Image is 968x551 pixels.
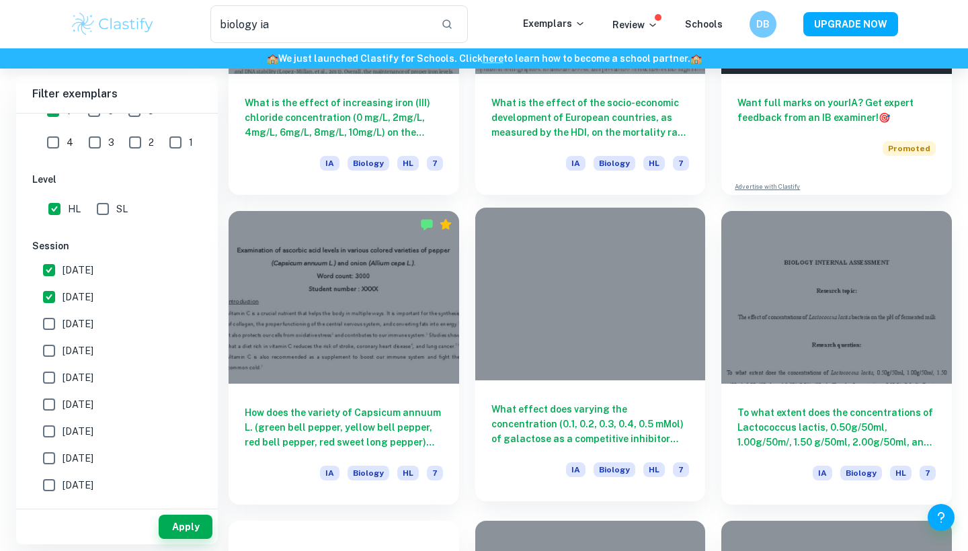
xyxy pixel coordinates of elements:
[63,478,93,493] span: [DATE]
[803,12,898,36] button: UPGRADE NOW
[420,218,434,231] img: Marked
[566,156,586,171] span: IA
[189,135,193,150] span: 1
[690,53,702,64] span: 🏫
[348,466,389,480] span: Biology
[594,156,635,171] span: Biology
[643,462,665,477] span: HL
[673,462,689,477] span: 7
[397,156,419,171] span: HL
[245,405,443,450] h6: How does the variety of Capsicum annuum L. (green bell pepper, yellow bell pepper, red bell peppe...
[475,211,706,505] a: What effect does varying the concentration (0.1, 0.2, 0.3, 0.4, 0.5 mMol) of galactose as a compe...
[397,466,419,480] span: HL
[890,466,912,480] span: HL
[16,75,218,113] h6: Filter exemplars
[427,156,443,171] span: 7
[594,462,635,477] span: Biology
[3,51,965,66] h6: We just launched Clastify for Schools. Click to learn how to become a school partner.
[523,16,586,31] p: Exemplars
[108,135,114,150] span: 3
[149,135,154,150] span: 2
[67,135,73,150] span: 4
[483,53,503,64] a: here
[63,290,93,304] span: [DATE]
[70,11,155,38] img: Clastify logo
[63,424,93,439] span: [DATE]
[427,466,443,480] span: 7
[63,451,93,466] span: [DATE]
[491,402,690,446] h6: What effect does varying the concentration (0.1, 0.2, 0.3, 0.4, 0.5 mMol) of galactose as a compe...
[750,11,776,38] button: DB
[116,202,128,216] span: SL
[32,239,202,253] h6: Session
[643,156,665,171] span: HL
[566,462,586,477] span: IA
[229,211,459,505] a: How does the variety of Capsicum annuum L. (green bell pepper, yellow bell pepper, red bell peppe...
[63,263,93,278] span: [DATE]
[879,112,890,123] span: 🎯
[439,218,452,231] div: Premium
[159,515,212,539] button: Apply
[612,17,658,32] p: Review
[63,370,93,385] span: [DATE]
[348,156,389,171] span: Biology
[63,397,93,412] span: [DATE]
[840,466,882,480] span: Biology
[210,5,430,43] input: Search for any exemplars...
[320,466,339,480] span: IA
[267,53,278,64] span: 🏫
[928,504,955,531] button: Help and Feedback
[245,95,443,140] h6: What is the effect of increasing iron (III) chloride concentration (0 mg/L, 2mg/L, 4mg/L, 6mg/L, ...
[883,141,936,156] span: Promoted
[491,95,690,140] h6: What is the effect of the socio-economic development of European countries, as measured by the HD...
[920,466,936,480] span: 7
[63,316,93,331] span: [DATE]
[737,95,936,125] h6: Want full marks on your IA ? Get expert feedback from an IB examiner!
[32,172,202,187] h6: Level
[320,156,339,171] span: IA
[756,17,771,32] h6: DB
[737,405,936,450] h6: To what extent does the concentrations of Lactococcus lactis, 0.50g/50ml, 1.00g/50m/, 1.50 g/50ml...
[813,466,832,480] span: IA
[673,156,689,171] span: 7
[735,182,800,192] a: Advertise with Clastify
[68,202,81,216] span: HL
[721,211,952,505] a: To what extent does the concentrations of Lactococcus lactis, 0.50g/50ml, 1.00g/50m/, 1.50 g/50ml...
[63,343,93,358] span: [DATE]
[685,19,723,30] a: Schools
